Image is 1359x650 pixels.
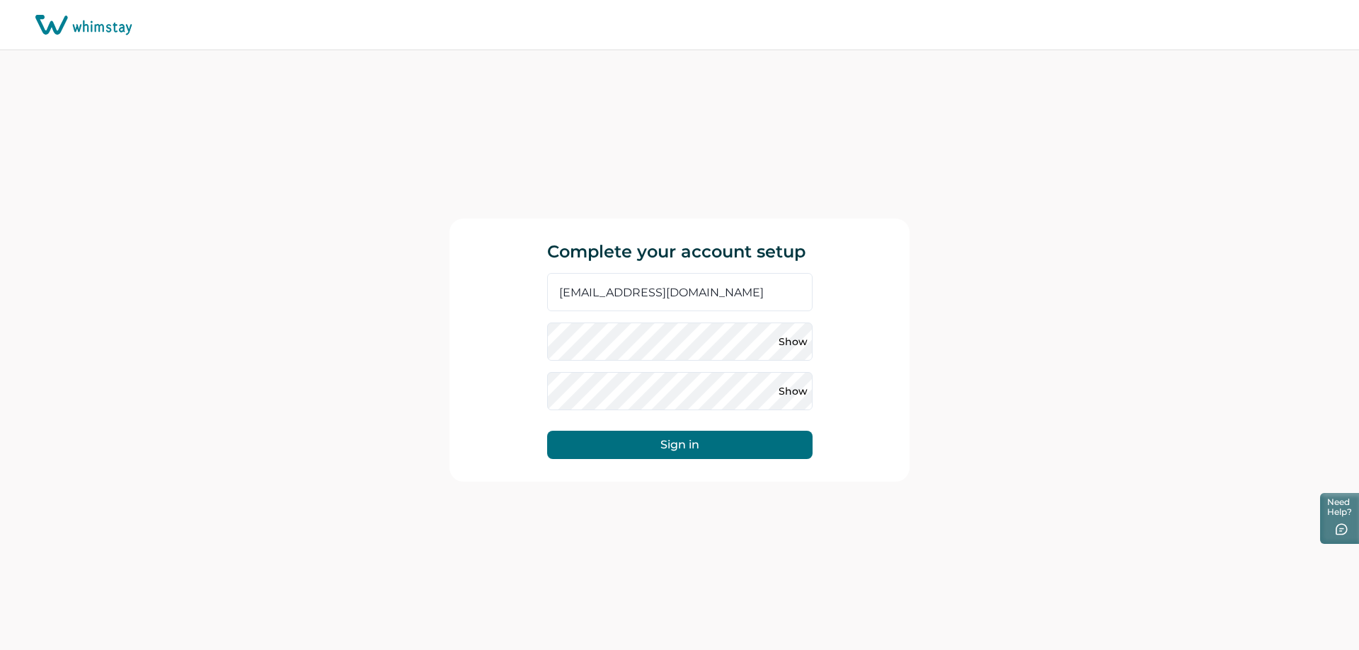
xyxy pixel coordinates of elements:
button: Sign in [547,431,813,459]
p: Complete your account setup [547,219,813,262]
button: Show [782,380,805,402]
button: Show [782,330,805,353]
input: mayuri.ghawate@whimstay.com [547,273,813,311]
